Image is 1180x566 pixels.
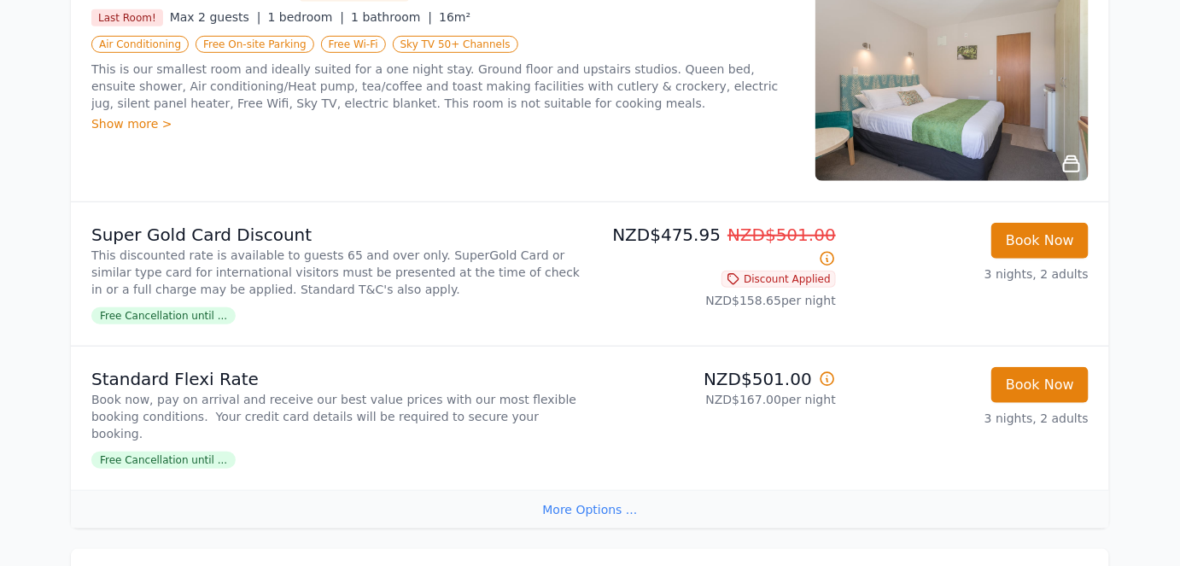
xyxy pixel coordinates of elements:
[91,247,583,298] p: This discounted rate is available to guests 65 and over only. SuperGold Card or similar type card...
[439,10,470,24] span: 16m²
[91,307,236,324] span: Free Cancellation until ...
[597,367,836,391] p: NZD$501.00
[597,223,836,271] p: NZD$475.95
[721,271,836,288] span: Discount Applied
[91,223,583,247] p: Super Gold Card Discount
[91,36,189,53] span: Air Conditioning
[850,410,1089,427] p: 3 nights, 2 adults
[351,10,432,24] span: 1 bathroom |
[597,292,836,309] p: NZD$158.65 per night
[268,10,345,24] span: 1 bedroom |
[91,452,236,469] span: Free Cancellation until ...
[727,225,836,245] span: NZD$501.00
[850,265,1089,283] p: 3 nights, 2 adults
[597,391,836,408] p: NZD$167.00 per night
[91,115,795,132] div: Show more >
[393,36,518,53] span: Sky TV 50+ Channels
[991,223,1089,259] button: Book Now
[91,367,583,391] p: Standard Flexi Rate
[91,391,583,442] p: Book now, pay on arrival and receive our best value prices with our most flexible booking conditi...
[196,36,314,53] span: Free On-site Parking
[321,36,386,53] span: Free Wi-Fi
[71,490,1109,528] div: More Options ...
[91,9,163,26] span: Last Room!
[991,367,1089,403] button: Book Now
[170,10,261,24] span: Max 2 guests |
[91,61,795,112] p: This is our smallest room and ideally suited for a one night stay. Ground floor and upstairs stud...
